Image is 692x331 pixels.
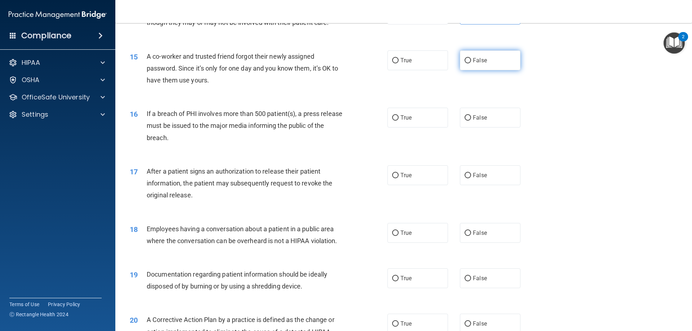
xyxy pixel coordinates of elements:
a: Terms of Use [9,301,39,308]
span: 17 [130,167,138,176]
input: False [465,115,471,121]
span: True [400,172,412,179]
span: 16 [130,110,138,118]
span: False [473,275,487,282]
input: True [392,321,399,327]
span: After a patient signs an authorization to release their patient information, the patient may subs... [147,167,332,199]
span: 15 [130,53,138,61]
span: Documentation regarding patient information should be ideally disposed of by burning or by using ... [147,270,327,290]
input: True [392,58,399,63]
p: Settings [22,110,48,119]
a: HIPAA [9,58,105,67]
span: Employees having a conversation about a patient in a public area where the conversation can be ov... [147,225,337,245]
input: False [465,58,471,63]
span: False [473,172,487,179]
span: True [400,229,412,236]
input: True [392,276,399,281]
span: True [400,275,412,282]
span: True [400,320,412,327]
span: 18 [130,225,138,234]
span: True [400,57,412,64]
div: 2 [682,37,684,46]
input: False [465,173,471,178]
input: False [465,276,471,281]
p: OfficeSafe University [22,93,90,102]
h4: Compliance [21,31,71,41]
input: False [465,231,471,236]
a: OfficeSafe University [9,93,105,102]
p: HIPAA [22,58,40,67]
input: True [392,173,399,178]
a: Settings [9,110,105,119]
span: A co-worker and trusted friend forgot their newly assigned password. Since it’s only for one day ... [147,53,338,84]
span: 20 [130,316,138,325]
input: True [392,115,399,121]
iframe: Drift Widget Chat Controller [656,281,683,309]
button: Open Resource Center, 2 new notifications [664,32,685,54]
a: Privacy Policy [48,301,80,308]
span: False [473,320,487,327]
span: 19 [130,270,138,279]
input: False [465,321,471,327]
input: True [392,231,399,236]
span: True [400,114,412,121]
p: OSHA [22,76,40,84]
span: False [473,114,487,121]
span: False [473,229,487,236]
span: If a breach of PHI involves more than 500 patient(s), a press release must be issued to the major... [147,110,342,141]
span: Ⓒ Rectangle Health 2024 [9,311,68,318]
span: False [473,57,487,64]
img: PMB logo [9,8,107,22]
a: OSHA [9,76,105,84]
